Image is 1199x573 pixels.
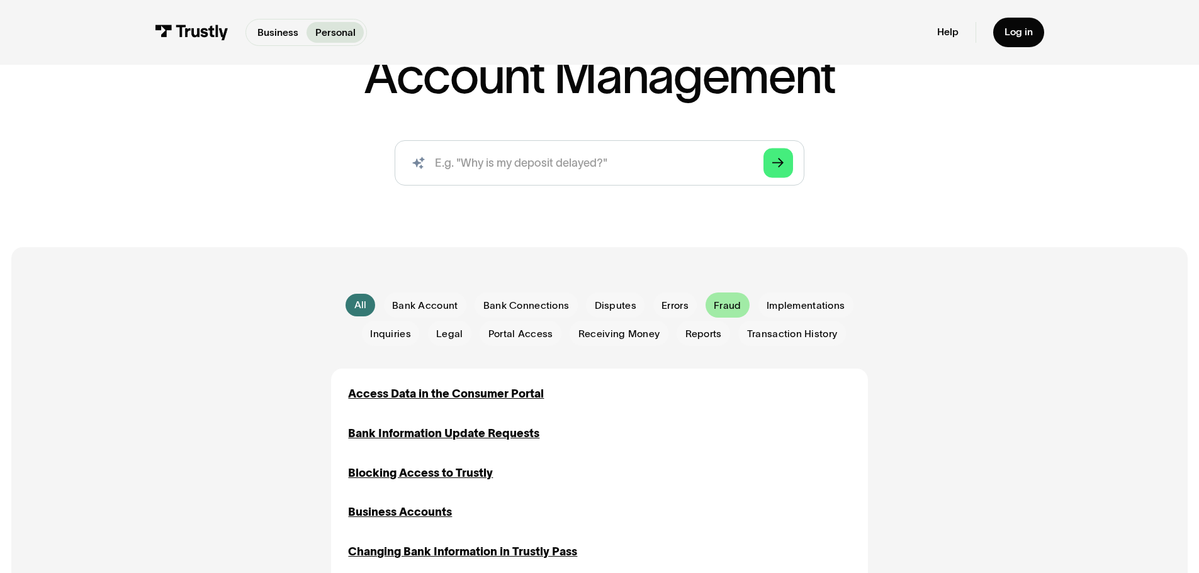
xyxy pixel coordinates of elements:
h1: Account Management [364,52,835,101]
div: All [354,298,367,312]
img: Trustly Logo [155,25,228,40]
form: Search [395,140,804,186]
span: Legal [436,327,463,341]
span: Bank Connections [483,299,569,313]
span: Errors [661,299,689,313]
a: Blocking Access to Trustly [348,465,493,482]
a: Access Data in the Consumer Portal [348,386,544,403]
input: search [395,140,804,186]
span: Reports [685,327,722,341]
a: Personal [307,22,364,43]
a: Business [249,22,307,43]
a: Log in [993,18,1044,47]
span: Transaction History [747,327,837,341]
span: Receiving Money [578,327,660,341]
a: Bank Information Update Requests [348,425,539,442]
p: Business [257,25,298,40]
span: Portal Access [488,327,553,341]
span: Bank Account [392,299,458,313]
a: Help [937,26,959,38]
a: Business Accounts [348,504,452,521]
span: Disputes [595,299,636,313]
span: Inquiries [370,327,411,341]
span: Fraud [714,299,741,313]
form: Email Form [331,292,867,346]
a: Changing Bank Information in Trustly Pass [348,543,577,560]
a: All [346,294,375,316]
span: Implementations [767,299,845,313]
div: Log in [1005,26,1033,38]
p: Personal [315,25,356,40]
